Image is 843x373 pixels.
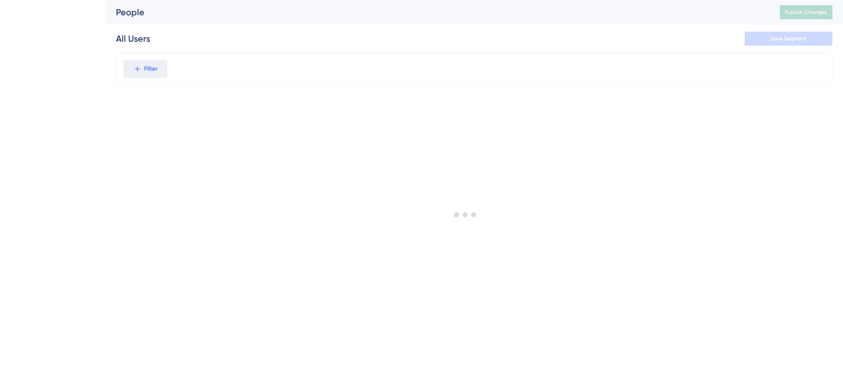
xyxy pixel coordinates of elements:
[116,6,758,18] div: People
[780,5,832,19] button: Publish Changes
[116,32,150,45] div: All Users
[745,32,832,46] button: Save Segment
[771,35,807,42] span: Save Segment
[785,9,827,16] span: Publish Changes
